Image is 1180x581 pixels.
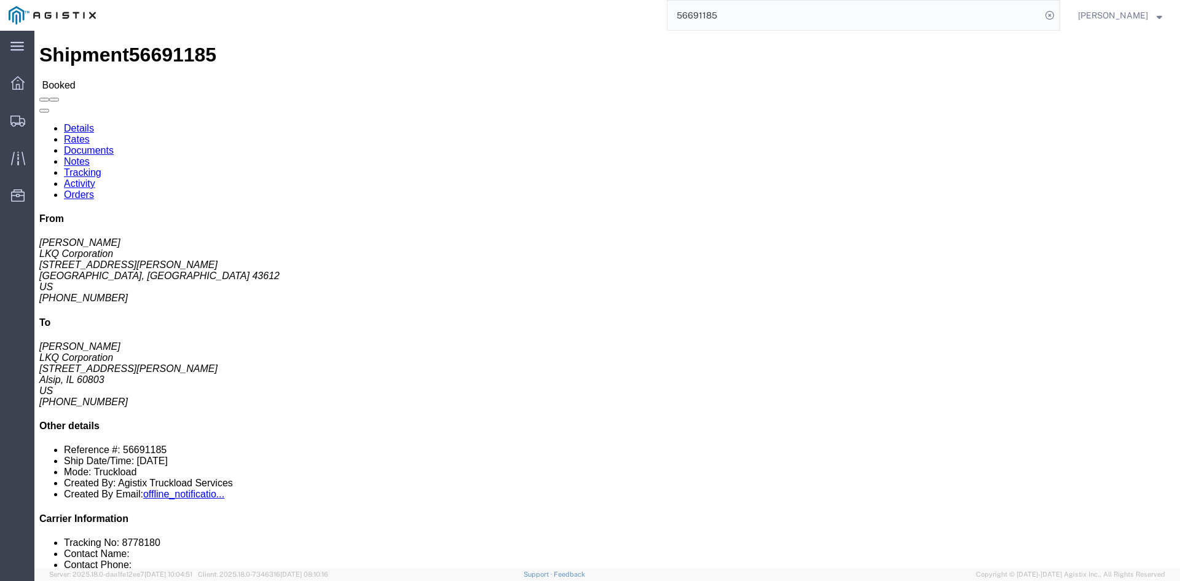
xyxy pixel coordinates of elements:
span: Copyright © [DATE]-[DATE] Agistix Inc., All Rights Reserved [976,569,1165,580]
button: [PERSON_NAME] [1077,8,1163,23]
input: Search for shipment number, reference number [667,1,1041,30]
img: logo [9,6,96,25]
span: Douglas Harris [1078,9,1148,22]
a: Feedback [554,571,585,578]
span: [DATE] 10:04:51 [144,571,192,578]
iframe: FS Legacy Container [34,31,1180,568]
a: Support [524,571,554,578]
span: Client: 2025.18.0-7346316 [198,571,328,578]
span: Server: 2025.18.0-daa1fe12ee7 [49,571,192,578]
span: [DATE] 08:10:16 [280,571,328,578]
